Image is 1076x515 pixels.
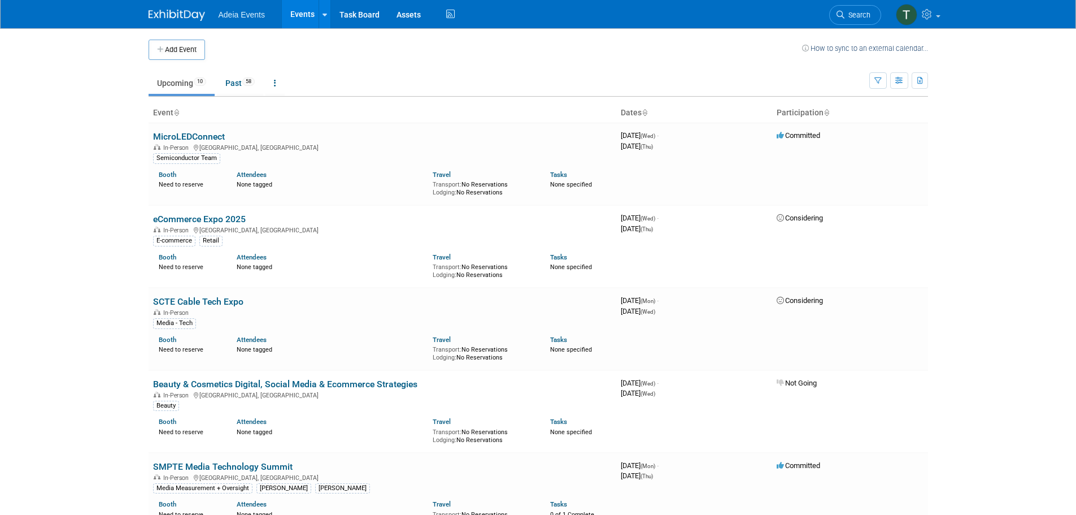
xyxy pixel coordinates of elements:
span: [DATE] [621,224,653,233]
a: Sort by Start Date [642,108,647,117]
a: Booth [159,171,176,179]
div: [PERSON_NAME] [256,483,311,494]
a: SMPTE Media Technology Summit [153,461,293,472]
span: [DATE] [621,214,659,222]
span: [DATE] [621,389,655,397]
img: In-Person Event [154,474,160,480]
a: How to sync to an external calendar... [802,44,928,53]
span: Committed [777,461,820,470]
span: 10 [194,77,206,86]
div: Need to reserve [159,344,220,354]
th: Dates [616,103,772,123]
div: Need to reserve [159,261,220,271]
span: [DATE] [621,296,659,305]
span: Committed [777,131,820,140]
img: Tara Thomas [896,4,917,25]
span: [DATE] [621,379,659,387]
a: Travel [433,253,451,261]
div: None tagged [237,179,424,189]
span: [DATE] [621,131,659,140]
div: Beauty [153,401,179,411]
img: In-Person Event [154,144,160,150]
a: Travel [433,171,451,179]
div: Media - Tech [153,318,196,328]
span: In-Person [163,309,192,317]
span: (Wed) [641,215,655,222]
div: [GEOGRAPHIC_DATA], [GEOGRAPHIC_DATA] [153,390,612,399]
span: - [657,461,659,470]
a: Tasks [550,418,567,426]
div: Semiconductor Team [153,153,220,163]
span: - [657,296,659,305]
div: No Reservations No Reservations [433,261,533,279]
span: Transport: [433,263,461,271]
a: MicroLEDConnect [153,131,225,142]
span: Transport: [433,181,461,188]
span: [DATE] [621,142,653,150]
span: In-Person [163,474,192,482]
button: Add Event [149,40,205,60]
div: None tagged [237,261,424,271]
a: Attendees [237,500,267,508]
th: Participation [772,103,928,123]
span: None specified [550,181,592,188]
div: [GEOGRAPHIC_DATA], [GEOGRAPHIC_DATA] [153,225,612,234]
a: Booth [159,418,176,426]
div: Need to reserve [159,179,220,189]
span: 58 [242,77,255,86]
a: Beauty & Cosmetics Digital, Social Media & Ecommerce Strategies [153,379,417,390]
span: In-Person [163,227,192,234]
div: [PERSON_NAME] [315,483,370,494]
div: No Reservations No Reservations [433,179,533,196]
div: [GEOGRAPHIC_DATA], [GEOGRAPHIC_DATA] [153,473,612,482]
span: None specified [550,429,592,436]
div: None tagged [237,344,424,354]
span: None specified [550,263,592,271]
a: Booth [159,500,176,508]
a: SCTE Cable Tech Expo [153,296,243,307]
span: Transport: [433,346,461,353]
img: ExhibitDay [149,10,205,21]
div: Retail [199,236,223,246]
a: Travel [433,336,451,344]
a: Tasks [550,336,567,344]
span: (Thu) [641,226,653,232]
a: Attendees [237,253,267,261]
div: E-commerce [153,236,195,246]
span: (Wed) [641,391,655,397]
a: eCommerce Expo 2025 [153,214,246,224]
span: Search [844,11,870,19]
a: Search [829,5,881,25]
a: Upcoming10 [149,72,215,94]
span: (Mon) [641,463,655,469]
div: Need to reserve [159,426,220,436]
a: Attendees [237,418,267,426]
a: Sort by Participation Type [824,108,829,117]
span: Lodging: [433,354,456,361]
a: Travel [433,418,451,426]
a: Booth [159,253,176,261]
span: Considering [777,296,823,305]
span: In-Person [163,392,192,399]
div: [GEOGRAPHIC_DATA], [GEOGRAPHIC_DATA] [153,142,612,152]
span: (Mon) [641,298,655,304]
span: In-Person [163,144,192,152]
img: In-Person Event [154,227,160,232]
div: Media Measurement + Oversight [153,483,252,494]
span: Lodging: [433,436,456,444]
div: No Reservations No Reservations [433,426,533,444]
div: None tagged [237,426,424,436]
span: [DATE] [621,307,655,315]
span: - [657,131,659,140]
span: None specified [550,346,592,353]
a: Tasks [550,500,567,508]
span: Lodging: [433,189,456,196]
span: - [657,379,659,387]
a: Travel [433,500,451,508]
span: Transport: [433,429,461,436]
img: In-Person Event [154,309,160,315]
span: (Wed) [641,309,655,315]
span: Not Going [777,379,817,387]
span: Considering [777,214,823,222]
span: Lodging: [433,271,456,279]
